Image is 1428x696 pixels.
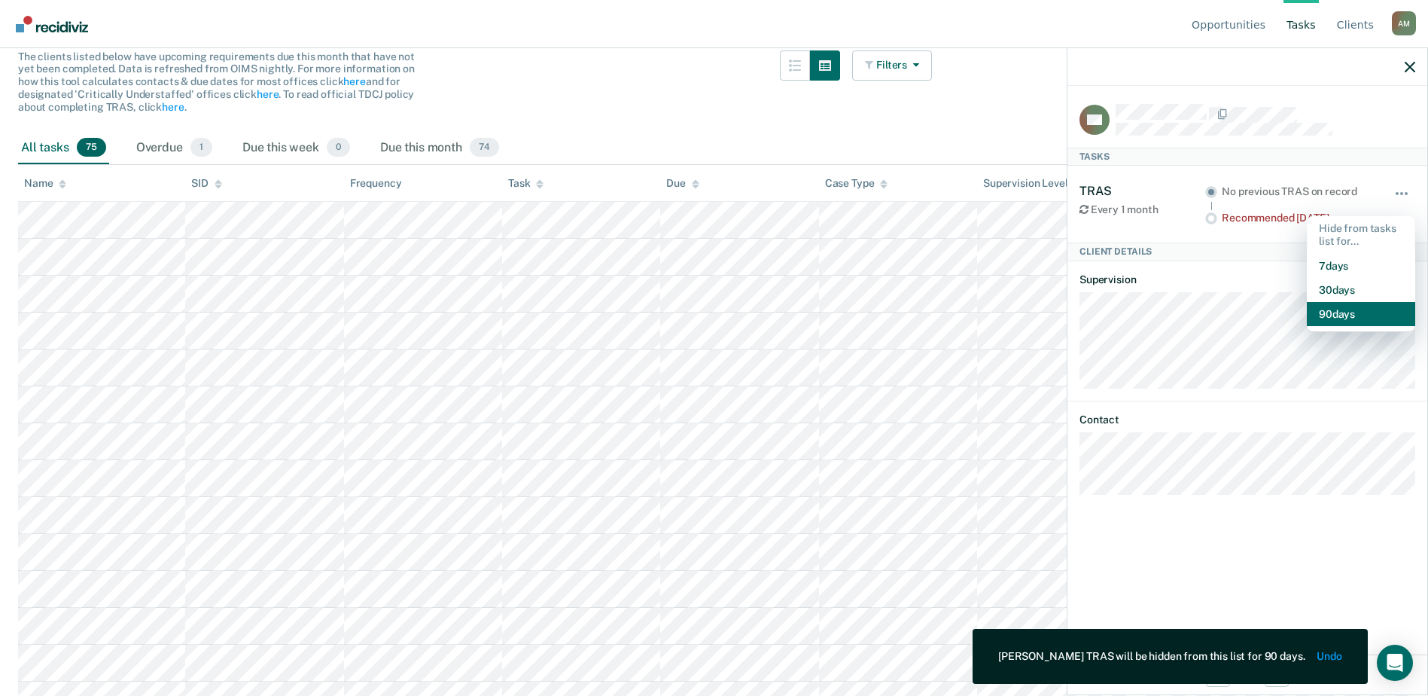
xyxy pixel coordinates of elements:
[1307,254,1415,278] button: 7 days
[1377,645,1413,681] div: Open Intercom Messenger
[18,132,109,165] div: All tasks
[1392,11,1416,35] button: Profile dropdown button
[24,177,66,190] div: Name
[1067,243,1427,261] div: Client Details
[470,138,499,157] span: 74
[18,50,415,113] span: The clients listed below have upcoming requirements due this month that have not yet been complet...
[998,650,1305,663] div: [PERSON_NAME] TRAS will be hidden from this list for 90 days.
[983,177,1082,190] div: Supervision Level
[162,101,184,113] a: here
[1307,278,1415,302] button: 30 days
[239,132,353,165] div: Due this week
[377,132,502,165] div: Due this month
[350,177,402,190] div: Frequency
[1317,650,1342,663] button: Undo
[1307,302,1415,326] button: 90 days
[666,177,699,190] div: Due
[257,88,279,100] a: here
[852,50,932,81] button: Filters
[77,138,106,157] span: 75
[1079,203,1205,216] div: Every 1 month
[327,138,350,157] span: 0
[1079,184,1205,198] div: TRAS
[825,177,888,190] div: Case Type
[1079,414,1415,426] dt: Contact
[190,138,212,157] span: 1
[133,132,215,165] div: Overdue
[343,75,365,87] a: here
[16,16,88,32] img: Recidiviz
[191,177,222,190] div: SID
[1079,273,1415,286] dt: Supervision
[1222,185,1373,198] div: No previous TRAS on record
[1222,212,1373,224] div: Recommended [DATE]
[1067,148,1427,166] div: Tasks
[508,177,543,190] div: Task
[1307,216,1415,332] div: Dropdown Menu
[1392,11,1416,35] div: A M
[1307,216,1415,254] div: Hide from tasks list for...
